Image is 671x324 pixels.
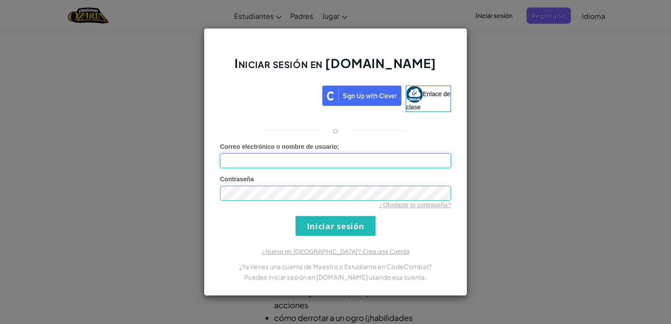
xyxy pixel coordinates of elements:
[379,202,451,209] a: ¿Olvidaste tu contraseña?
[216,85,322,104] iframe: Botón Iniciar sesión con Google
[322,86,401,106] img: clever_sso_button@2x.png
[220,55,451,80] h2: Iniciar sesión en [DOMAIN_NAME]
[262,248,409,255] a: ¿Nuevo en [GEOGRAPHIC_DATA]? Crea una Cuenta
[220,143,337,150] span: Correo electrónico o nombre de usuario
[220,142,339,151] label: :
[220,261,451,272] p: ¿Ya tienes una cuenta de Maestro o Estudiante en CodeCombat?
[406,90,450,111] span: Enlace de clase
[406,86,423,103] img: classlink-logo-small.png
[220,272,451,282] p: Puedes iniciar sesión en [DOMAIN_NAME] usando esa cuenta.
[220,176,254,183] span: Contraseña
[296,216,375,236] input: Iniciar sesión
[333,125,338,136] p: o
